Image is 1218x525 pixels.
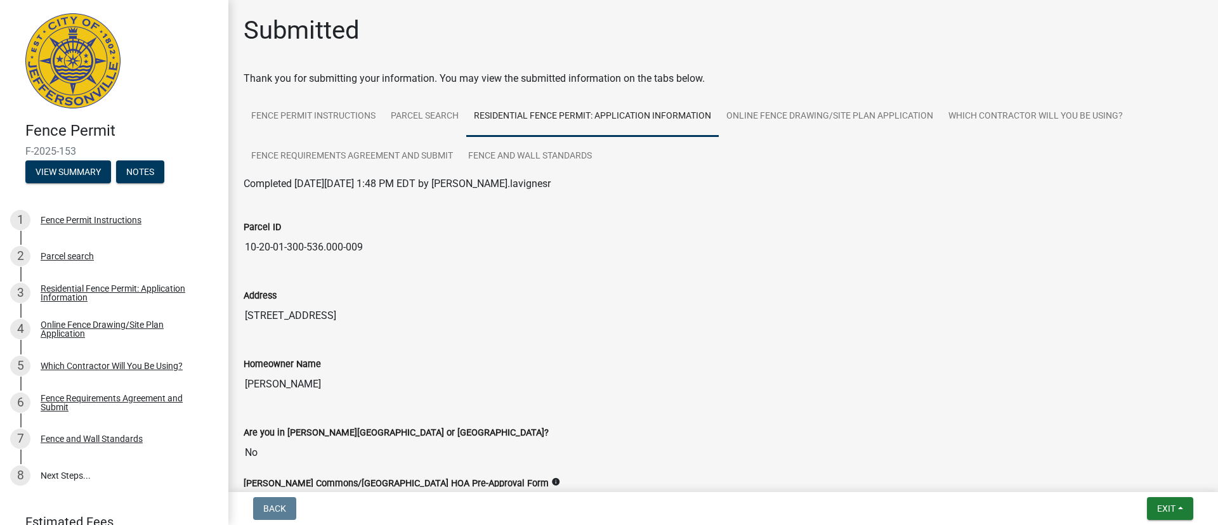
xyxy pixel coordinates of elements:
h4: Fence Permit [25,122,218,140]
a: Which Contractor Will You Be Using? [941,96,1130,137]
wm-modal-confirm: Summary [25,167,111,178]
div: Fence and Wall Standards [41,434,143,443]
wm-modal-confirm: Notes [116,167,164,178]
button: Back [253,497,296,520]
button: View Summary [25,160,111,183]
div: Residential Fence Permit: Application Information [41,284,208,302]
a: Online Fence Drawing/Site Plan Application [719,96,941,137]
label: Address [244,292,277,301]
div: 1 [10,210,30,230]
label: Parcel ID [244,223,281,232]
div: Fence Permit Instructions [41,216,141,224]
div: 5 [10,356,30,376]
div: 4 [10,319,30,339]
div: Which Contractor Will You Be Using? [41,361,183,370]
div: 2 [10,246,30,266]
div: 6 [10,392,30,413]
a: Fence Requirements Agreement and Submit [244,136,461,177]
div: 7 [10,429,30,449]
button: Notes [116,160,164,183]
label: Homeowner Name [244,360,321,369]
div: Online Fence Drawing/Site Plan Application [41,320,208,338]
span: Back [263,503,286,514]
span: F-2025-153 [25,145,203,157]
label: [PERSON_NAME] Commons/[GEOGRAPHIC_DATA] HOA Pre-Approval Form [244,479,549,488]
div: Fence Requirements Agreement and Submit [41,394,208,412]
a: Parcel search [383,96,466,137]
div: Thank you for submitting your information. You may view the submitted information on the tabs below. [244,71,1203,86]
h1: Submitted [244,15,360,46]
span: Completed [DATE][DATE] 1:48 PM EDT by [PERSON_NAME].lavignesr [244,178,551,190]
a: Fence and Wall Standards [461,136,599,177]
div: Parcel search [41,252,94,261]
label: Are you in [PERSON_NAME][GEOGRAPHIC_DATA] or [GEOGRAPHIC_DATA]? [244,429,549,437]
span: Exit [1157,503,1175,514]
div: 3 [10,283,30,303]
i: info [551,477,560,486]
a: Residential Fence Permit: Application Information [466,96,719,137]
img: City of Jeffersonville, Indiana [25,13,121,108]
button: Exit [1147,497,1193,520]
div: 8 [10,465,30,486]
a: Fence Permit Instructions [244,96,383,137]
